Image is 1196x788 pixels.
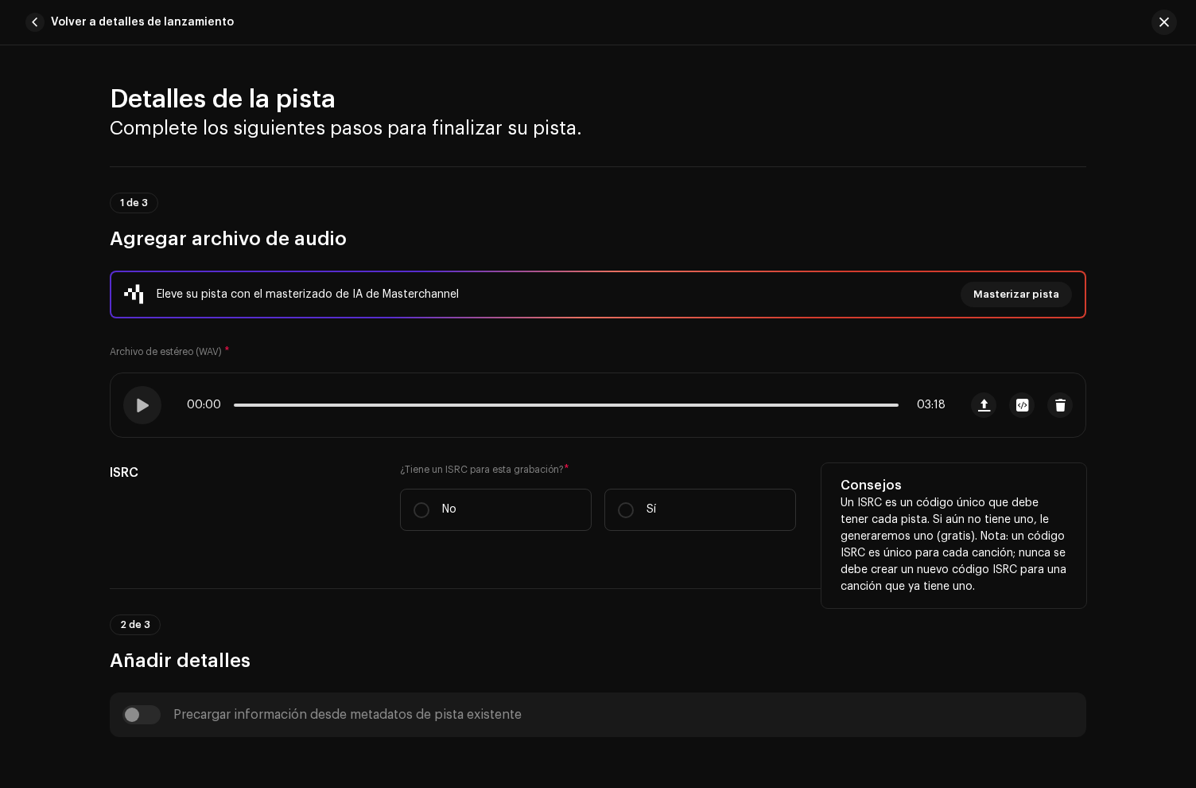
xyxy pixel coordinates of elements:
div: Eleve su pista con el masterizado de IA de Masterchannel [157,285,459,304]
span: Masterizar pista [973,279,1059,310]
h3: Agregar archivo de audio [110,226,1086,252]
h5: Consejos [841,476,1067,495]
h2: Detalles de la pista [110,84,1086,115]
label: ¿Tiene un ISRC para esta grabación? [400,463,796,476]
button: Masterizar pista [961,282,1072,307]
span: 03:18 [905,399,946,412]
p: Sí [647,501,656,518]
p: Un ISRC es un código único que debe tener cada pista. Si aún no tiene uno, le generaremos uno (gr... [841,495,1067,595]
h5: ISRC [110,463,375,482]
p: No [442,501,456,518]
h3: Complete los siguientes pasos para finalizar su pista. [110,115,1086,141]
h3: Añadir detalles [110,648,1086,673]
